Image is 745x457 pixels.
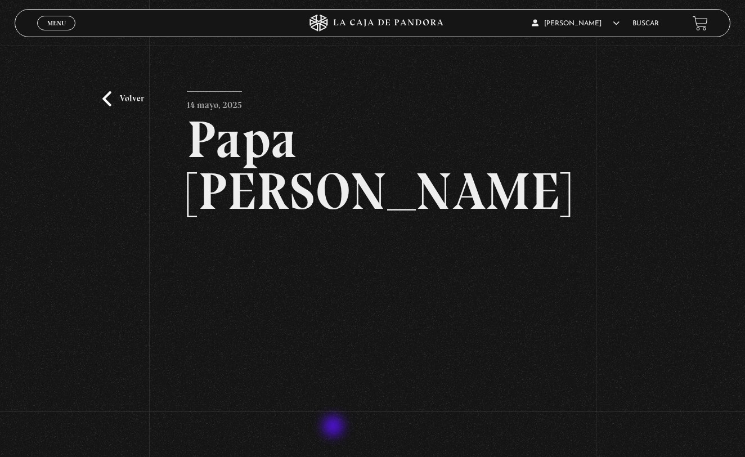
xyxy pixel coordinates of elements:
[187,114,559,217] h2: Papa [PERSON_NAME]
[632,20,659,27] a: Buscar
[47,20,66,26] span: Menu
[187,91,242,114] p: 14 mayo, 2025
[102,91,144,106] a: Volver
[187,234,559,443] iframe: Dailymotion video player – PROGRAMA FRANSISCO1-2_1_1 programa hoy
[532,20,620,27] span: [PERSON_NAME]
[43,29,70,37] span: Cerrar
[693,16,708,31] a: View your shopping cart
